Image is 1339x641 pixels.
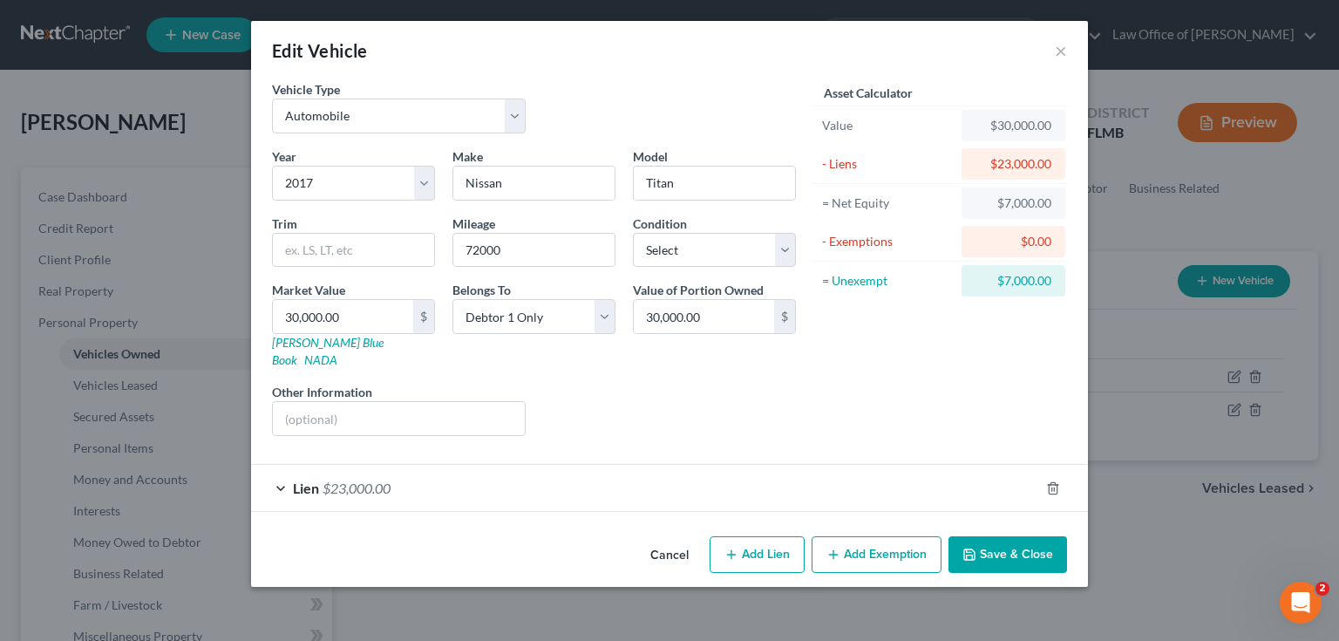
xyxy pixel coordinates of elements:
input: ex. Altima [634,167,795,200]
input: -- [453,234,615,267]
div: - Liens [822,155,954,173]
span: 2 [1315,582,1329,596]
div: $7,000.00 [975,272,1051,290]
input: (optional) [273,402,525,435]
label: Vehicle Type [272,80,340,99]
label: Market Value [272,281,345,299]
label: Condition [633,215,687,233]
div: $ [413,300,434,333]
label: Other Information [272,383,372,401]
div: $7,000.00 [975,194,1051,212]
div: $0.00 [975,233,1051,250]
div: = Net Equity [822,194,954,212]
a: NADA [304,352,337,367]
iframe: Intercom live chat [1280,582,1322,624]
div: Value [822,117,954,134]
span: Lien [293,480,319,496]
a: [PERSON_NAME] Blue Book [272,335,384,367]
label: Model [633,147,668,166]
span: $23,000.00 [323,480,391,496]
input: 0.00 [634,300,774,333]
label: Value of Portion Owned [633,281,764,299]
label: Trim [272,215,297,233]
div: $23,000.00 [975,155,1051,173]
div: $ [774,300,795,333]
button: Save & Close [948,536,1067,573]
label: Asset Calculator [824,84,913,102]
span: Belongs To [452,283,511,297]
button: Add Lien [710,536,805,573]
div: - Exemptions [822,233,954,250]
span: Make [452,149,483,164]
button: Add Exemption [812,536,941,573]
div: Edit Vehicle [272,38,368,63]
button: Cancel [636,538,703,573]
div: = Unexempt [822,272,954,290]
input: ex. Nissan [453,167,615,200]
button: × [1055,40,1067,61]
label: Year [272,147,296,166]
label: Mileage [452,215,495,233]
input: 0.00 [273,300,413,333]
input: ex. LS, LT, etc [273,234,434,267]
div: $30,000.00 [975,117,1051,134]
